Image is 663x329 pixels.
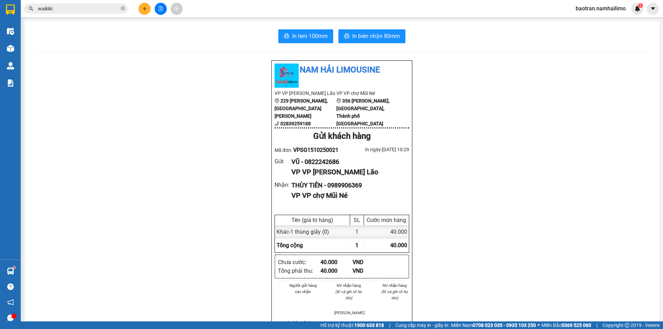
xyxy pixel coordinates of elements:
span: 1 [639,3,642,8]
div: 1 [350,225,364,239]
span: close-circle [121,6,125,10]
div: Gửi khách hàng [275,130,409,143]
span: environment [336,98,341,103]
img: logo-vxr [6,4,15,15]
span: plus [142,6,147,11]
span: file-add [158,6,163,11]
span: Cung cấp máy in - giấy in: [395,321,449,329]
div: VŨ - 0822242686 [291,157,404,167]
button: aim [171,3,183,15]
span: printer [284,33,289,40]
img: solution-icon [7,79,14,87]
div: Quy định nhận/gửi hàng : [275,320,409,326]
img: warehouse-icon [7,28,14,35]
span: Tổng cộng [277,242,303,249]
sup: 1 [13,267,15,269]
div: Tên (giá trị hàng) [277,217,348,223]
img: logo.jpg [275,64,299,88]
div: VND [353,258,385,267]
div: 40.000 [320,267,353,275]
span: VPSG1510250021 [293,147,338,153]
div: Cước món hàng [366,217,407,223]
div: VP VP chợ Mũi Né [291,190,404,201]
div: VP VP [PERSON_NAME] Lão [291,167,404,177]
span: In biên nhận 80mm [352,32,400,40]
span: 40.000 [390,242,407,249]
span: aim [174,6,179,11]
li: VP VP chợ Mũi Né [336,89,398,97]
li: Nam Hải Limousine [275,64,409,77]
button: printerIn biên nhận 80mm [338,29,405,43]
img: warehouse-icon [7,45,14,52]
span: Miền Bắc [541,321,591,329]
button: plus [138,3,151,15]
span: caret-down [650,6,656,12]
div: In ngày: [DATE] 10:29 [342,146,409,153]
img: warehouse-icon [7,62,14,69]
li: Người gửi hàng xác nhận [288,282,318,295]
span: phone [275,121,279,126]
span: | [389,321,390,329]
img: icon-new-feature [634,6,641,12]
div: Chưa cước : [278,258,320,267]
input: Tìm tên, số ĐT hoặc mã đơn [38,5,119,12]
b: 229 [PERSON_NAME], [GEOGRAPHIC_DATA][PERSON_NAME] [275,98,328,119]
div: Mã đơn: [275,146,342,154]
span: search [29,6,33,11]
span: message [7,315,14,321]
span: question-circle [7,283,14,290]
span: notification [7,299,14,306]
span: copyright [625,323,630,328]
b: 356 [PERSON_NAME], [GEOGRAPHIC_DATA], Thành phố [GEOGRAPHIC_DATA] [336,98,390,126]
sup: 1 [638,3,643,8]
div: Gửi : [275,157,291,166]
span: Khác - 1 thùng giấy (0) [277,229,329,235]
strong: 0708 023 035 - 0935 103 250 [473,322,536,328]
div: SL [352,217,362,223]
li: VP VP [PERSON_NAME] Lão [275,89,336,97]
div: VND [353,267,385,275]
span: close-circle [121,6,125,12]
img: warehouse-icon [7,268,14,275]
span: baotran.namhailimo [570,4,631,13]
li: [PERSON_NAME] [334,310,364,316]
li: NV nhận hàng [334,282,364,289]
i: (Kí và ghi rõ họ tên) [335,289,362,300]
div: THÙY TIÊN - 0989906369 [291,181,404,190]
i: (Kí và ghi rõ họ tên) [381,289,408,300]
button: file-add [155,3,167,15]
span: Hỗ trợ kỹ thuật: [320,321,384,329]
span: In tem 100mm [292,32,328,40]
span: printer [344,33,349,40]
strong: 0369 525 060 [561,322,591,328]
li: NV nhận hàng [380,282,409,289]
div: 40.000 [364,225,409,239]
span: environment [275,98,279,103]
div: 40.000 [320,258,353,267]
button: caret-down [647,3,659,15]
button: printerIn tem 100mm [278,29,333,43]
span: Miền Nam [451,321,536,329]
div: Nhận : [275,181,291,189]
span: | [596,321,597,329]
div: Tổng phải thu : [278,267,320,275]
strong: 1900 633 818 [354,322,384,328]
span: ⚪️ [538,324,540,327]
b: 02839259188 [280,121,311,126]
span: 1 [355,242,358,249]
